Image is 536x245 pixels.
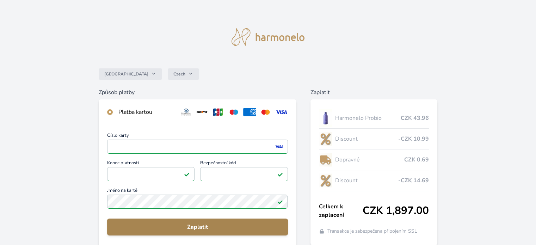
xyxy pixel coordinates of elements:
[110,142,284,152] iframe: Iframe pro číslo karty
[118,108,174,116] div: Platba kartou
[99,88,296,97] h6: Způsob platby
[277,171,283,177] img: Platné pole
[110,169,191,179] iframe: Iframe pro datum vypršení platnosti
[203,169,284,179] iframe: Iframe pro bezpečnostní kód
[184,171,190,177] img: Platné pole
[104,71,148,77] span: [GEOGRAPHIC_DATA]
[404,155,429,164] span: CZK 0.69
[227,108,240,116] img: maestro.svg
[401,114,429,122] span: CZK 43.96
[335,135,398,143] span: Discount
[180,108,193,116] img: diners.svg
[310,88,437,97] h6: Zaplatit
[319,151,332,169] img: delivery-lo.png
[335,176,398,185] span: Discount
[363,204,429,217] span: CZK 1,897.00
[398,135,429,143] span: -CZK 10.99
[113,223,282,231] span: Zaplatit
[107,195,288,209] input: Jméno na kartěPlatné pole
[319,109,332,127] img: CLEAN_PROBIO_se_stinem_x-lo.jpg
[319,172,332,189] img: discount-lo.png
[99,68,162,80] button: [GEOGRAPHIC_DATA]
[335,155,404,164] span: Dopravné
[327,228,417,235] span: Transakce je zabezpečena připojením SSL
[319,202,363,219] span: Celkem k zaplacení
[196,108,209,116] img: discover.svg
[275,143,284,150] img: visa
[107,161,195,167] span: Konec platnosti
[211,108,224,116] img: jcb.svg
[259,108,272,116] img: mc.svg
[168,68,199,80] button: Czech
[398,176,429,185] span: -CZK 14.69
[277,199,283,204] img: Platné pole
[200,161,288,167] span: Bezpečnostní kód
[243,108,256,116] img: amex.svg
[232,28,305,46] img: logo.svg
[107,133,288,140] span: Číslo karty
[319,130,332,148] img: discount-lo.png
[107,188,288,195] span: Jméno na kartě
[107,219,288,235] button: Zaplatit
[335,114,400,122] span: Harmonelo Probio
[275,108,288,116] img: visa.svg
[173,71,185,77] span: Czech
